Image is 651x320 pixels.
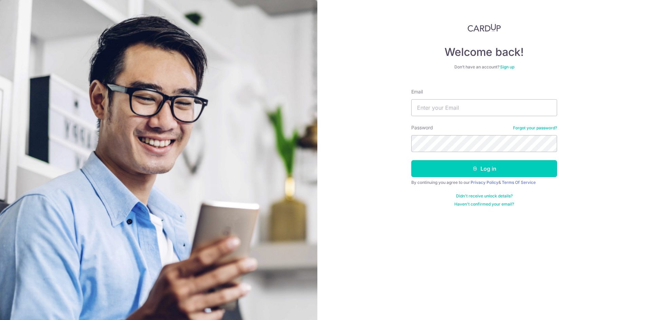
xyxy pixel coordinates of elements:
[411,88,423,95] label: Email
[468,24,501,32] img: CardUp Logo
[411,160,557,177] button: Log in
[500,64,514,69] a: Sign up
[411,180,557,185] div: By continuing you agree to our &
[502,180,536,185] a: Terms Of Service
[456,193,513,199] a: Didn't receive unlock details?
[471,180,498,185] a: Privacy Policy
[411,99,557,116] input: Enter your Email
[454,201,514,207] a: Haven't confirmed your email?
[513,125,557,131] a: Forgot your password?
[411,64,557,70] div: Don’t have an account?
[411,45,557,59] h4: Welcome back!
[411,124,433,131] label: Password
